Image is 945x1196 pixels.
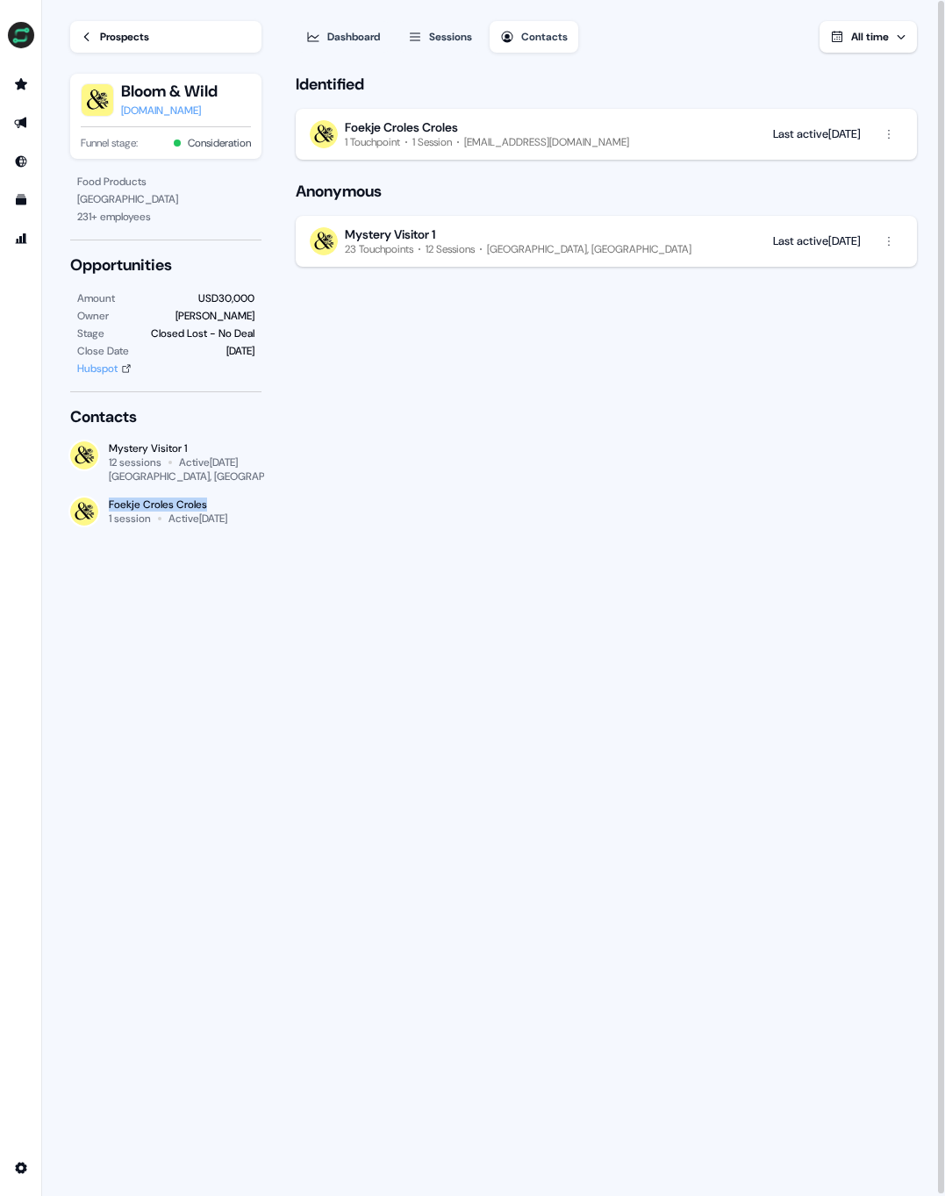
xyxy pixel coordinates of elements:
div: Active [DATE] [179,455,238,469]
div: [PERSON_NAME] [175,307,254,325]
div: Anonymous [296,181,917,202]
button: All time [820,21,917,53]
div: Owner [77,307,109,325]
a: Go to attribution [7,225,35,253]
div: Active [DATE] [168,512,227,526]
div: Foekje Croles Croles [109,498,227,512]
div: Amount [77,290,115,307]
div: Opportunities [70,254,261,276]
button: Dashboard [296,21,390,53]
div: [GEOGRAPHIC_DATA], [GEOGRAPHIC_DATA] [109,469,315,483]
div: Last active [DATE] [773,233,861,250]
div: 231 + employees [77,208,254,226]
div: Close Date [77,342,129,360]
div: Contacts [521,28,568,46]
div: [DATE] [226,342,254,360]
a: Go to Inbound [7,147,35,175]
span: All time [851,30,889,44]
div: Contacts [70,406,261,427]
div: Sessions [429,28,472,46]
div: Stage [77,325,104,342]
a: Go to outbound experience [7,109,35,137]
div: [EMAIL_ADDRESS][DOMAIN_NAME] [464,135,629,149]
div: [GEOGRAPHIC_DATA] [77,190,254,208]
div: Closed Lost - No Deal [151,325,254,342]
div: 1 session [109,512,151,526]
div: Food Products [77,173,254,190]
a: Prospects [70,21,261,53]
div: 1 Session [412,135,452,149]
div: Hubspot [77,360,118,377]
button: Sessions [397,21,483,53]
div: Mystery Visitor 1 [109,441,261,455]
button: Consideration [188,134,251,152]
div: Identified [296,74,917,95]
span: Funnel stage: [81,134,138,152]
button: Contacts [490,21,578,53]
div: Mystery Visitor 1 [345,226,435,242]
div: USD30,000 [198,290,254,307]
div: Prospects [100,28,149,46]
div: Dashboard [327,28,380,46]
div: 12 Sessions [426,242,475,256]
div: 12 sessions [109,455,161,469]
div: 1 Touchpoint [345,135,400,149]
button: Mystery Visitor 123 Touchpoints12 Sessions[GEOGRAPHIC_DATA], [GEOGRAPHIC_DATA]Last active[DATE] [296,216,917,267]
a: Go to templates [7,186,35,214]
div: [GEOGRAPHIC_DATA], [GEOGRAPHIC_DATA] [487,242,691,256]
a: Go to prospects [7,70,35,98]
a: Go to integrations [7,1154,35,1182]
div: Foekje Croles Croles [345,119,458,135]
div: Last active [DATE] [773,125,861,143]
a: Hubspot [77,360,132,377]
button: Bloom & Wild [121,81,218,102]
a: [DOMAIN_NAME] [121,102,218,119]
div: 23 Touchpoints [345,242,413,256]
button: Foekje Croles Croles1 Touchpoint1 Session[EMAIL_ADDRESS][DOMAIN_NAME]Last active[DATE] [296,109,917,160]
